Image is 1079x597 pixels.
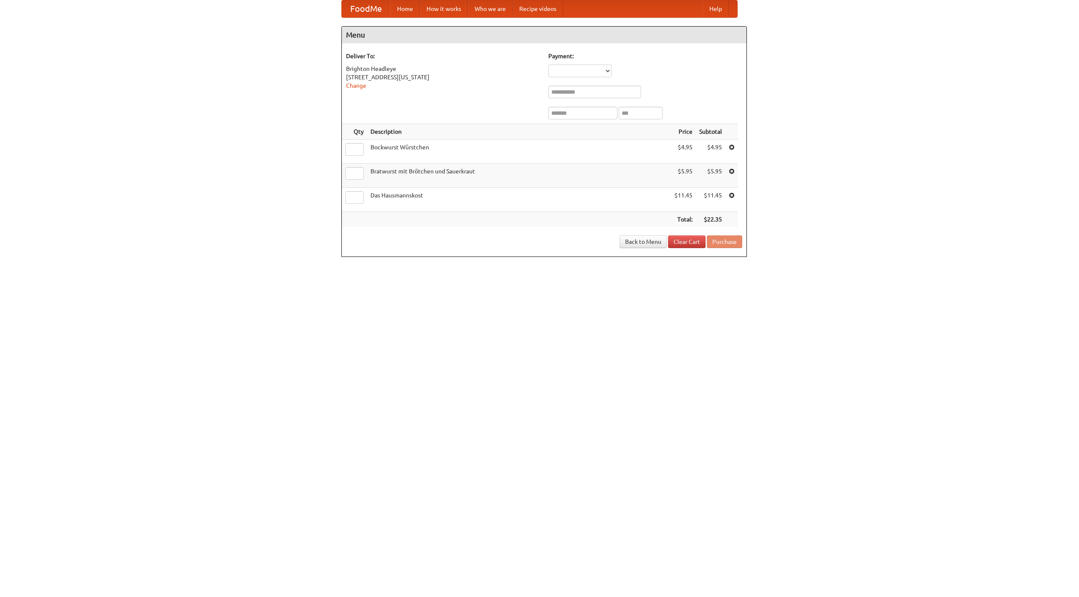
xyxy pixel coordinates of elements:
[346,73,540,81] div: [STREET_ADDRESS][US_STATE]
[696,164,725,188] td: $5.95
[367,188,671,212] td: Das Hausmannskost
[367,164,671,188] td: Bratwurst mit Brötchen und Sauerkraut
[420,0,468,17] a: How it works
[671,124,696,140] th: Price
[671,164,696,188] td: $5.95
[548,52,742,60] h5: Payment:
[696,188,725,212] td: $11.45
[468,0,513,17] a: Who we are
[342,27,746,43] h4: Menu
[346,82,366,89] a: Change
[671,212,696,227] th: Total:
[671,140,696,164] td: $4.95
[668,235,706,248] a: Clear Cart
[346,65,540,73] div: Brighton Headleye
[671,188,696,212] td: $11.45
[342,124,367,140] th: Qty
[696,140,725,164] td: $4.95
[513,0,563,17] a: Recipe videos
[390,0,420,17] a: Home
[367,124,671,140] th: Description
[342,0,390,17] a: FoodMe
[620,235,667,248] a: Back to Menu
[696,124,725,140] th: Subtotal
[696,212,725,227] th: $22.35
[707,235,742,248] button: Purchase
[703,0,729,17] a: Help
[367,140,671,164] td: Bockwurst Würstchen
[346,52,540,60] h5: Deliver To:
